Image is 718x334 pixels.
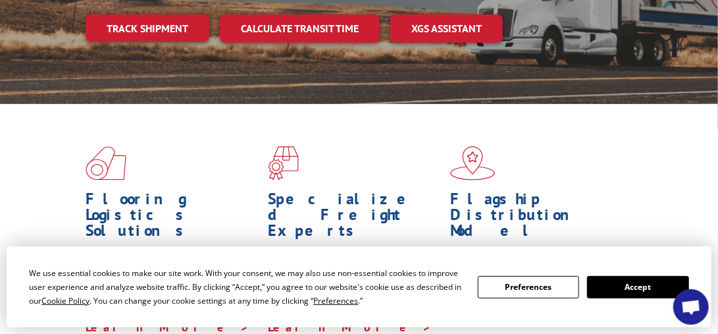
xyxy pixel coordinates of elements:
img: xgs-icon-flagship-distribution-model-red [450,146,496,181]
span: Our agile distribution network gives you nationwide inventory management on demand. [450,245,610,292]
h1: Flagship Distribution Model [450,191,623,245]
span: Preferences [313,295,358,306]
h1: Specialized Freight Experts [268,191,440,245]
img: xgs-icon-focused-on-flooring-red [268,146,299,181]
h1: Flooring Logistics Solutions [86,191,258,245]
span: As an industry carrier of choice, XGS has brought innovation and dedication to flooring logistics... [86,245,252,307]
a: XGS ASSISTANT [390,14,503,43]
button: Preferences [478,276,579,298]
span: Cookie Policy [41,295,90,306]
button: Accept [587,276,688,298]
a: Calculate transit time [220,14,380,43]
a: Track shipment [86,14,209,42]
div: Cookie Consent Prompt [7,246,711,327]
img: xgs-icon-total-supply-chain-intelligence-red [86,146,126,181]
div: We use essential cookies to make our site work. With your consent, we may also use non-essential ... [29,266,462,308]
div: Chat abierto [673,289,709,325]
p: From 123 overlength loads to delicate cargo, our experienced staff knows the best way to move you... [268,245,440,320]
